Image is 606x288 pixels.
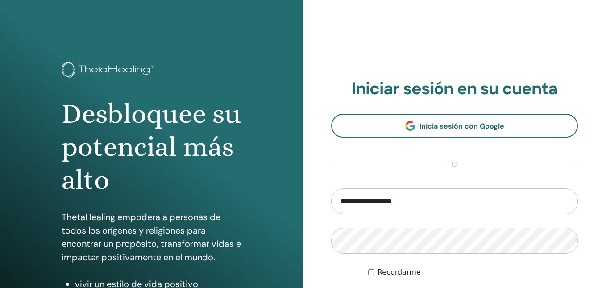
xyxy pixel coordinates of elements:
[62,97,241,197] h1: Desbloquee su potencial más alto
[448,159,462,170] span: o
[419,121,504,131] span: Inicia sesión con Google
[331,79,578,99] h2: Iniciar sesión en su cuenta
[378,267,421,278] label: Recordarme
[62,210,241,264] p: ThetaHealing empodera a personas de todos los orígenes y religiones para encontrar un propósito, ...
[331,114,578,138] a: Inicia sesión con Google
[368,267,578,278] div: Mantenerme autenticado indefinidamente o hasta cerrar la sesión manualmente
